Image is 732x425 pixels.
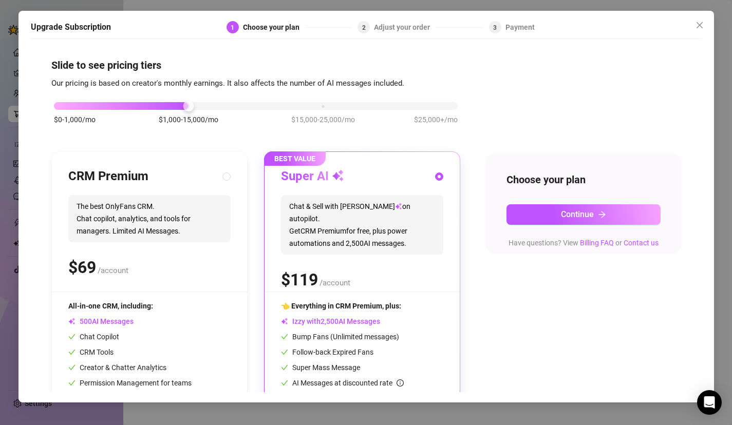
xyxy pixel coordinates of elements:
span: Follow-back Expired Fans [281,348,373,356]
span: $0-1,000/mo [54,114,96,125]
button: Close [691,17,707,33]
h5: Upgrade Subscription [31,21,111,33]
span: check [68,379,76,387]
h4: Slide to see pricing tiers [51,57,681,72]
span: close [695,21,703,29]
div: Open Intercom Messenger [697,390,722,415]
span: $15,000-25,000/mo [291,114,355,125]
span: Bump Fans (Unlimited messages) [281,333,399,341]
span: BEST VALUE [264,151,326,166]
span: Super Mass Message [281,363,360,372]
span: CRM Tools [68,348,114,356]
span: Our pricing is based on creator's monthly earnings. It also affects the number of AI messages inc... [51,78,404,87]
h4: Choose your plan [506,172,661,186]
span: check [281,333,288,340]
span: $ [281,270,318,289]
span: check [68,349,76,356]
span: $ [68,258,96,277]
span: check [68,333,76,340]
span: /account [320,278,350,287]
span: All-in-one CRM, including: [68,302,153,310]
div: Payment [505,21,535,33]
span: 1 [231,24,234,31]
span: Have questions? View or [509,238,659,246]
span: Creator & Chatter Analytics [68,363,166,372]
span: The best OnlyFans CRM. Chat copilot, analytics, and tools for managers. Limited AI Messages. [68,195,231,242]
span: arrow-right [598,210,606,218]
span: Izzy with AI Messages [281,317,380,325]
span: Permission Management for teams [68,379,192,387]
span: 2 [362,24,366,31]
a: Contact us [624,238,659,246]
span: AI Messages at discounted rate [292,379,404,387]
span: info-circle [397,379,404,387]
span: Close [691,21,707,29]
span: Chat & Sell with [PERSON_NAME] on autopilot. Get CRM Premium for free, plus power automations and... [281,195,443,255]
h3: CRM Premium [68,168,148,185]
span: check [281,349,288,356]
a: Billing FAQ [580,238,614,246]
span: Continue [561,209,594,219]
div: Choose your plan [243,21,306,33]
h3: Super AI [281,168,344,185]
span: $1,000-15,000/mo [159,114,218,125]
div: Adjust your order [374,21,436,33]
span: 3 [493,24,497,31]
span: Chat Copilot [68,333,119,341]
button: Continuearrow-right [506,204,661,224]
span: check [281,379,288,387]
span: /account [98,266,128,275]
span: check [281,364,288,371]
span: AI Messages [68,317,134,325]
span: 👈 Everything in CRM Premium, plus: [281,302,401,310]
span: check [68,364,76,371]
span: $25,000+/mo [414,114,458,125]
